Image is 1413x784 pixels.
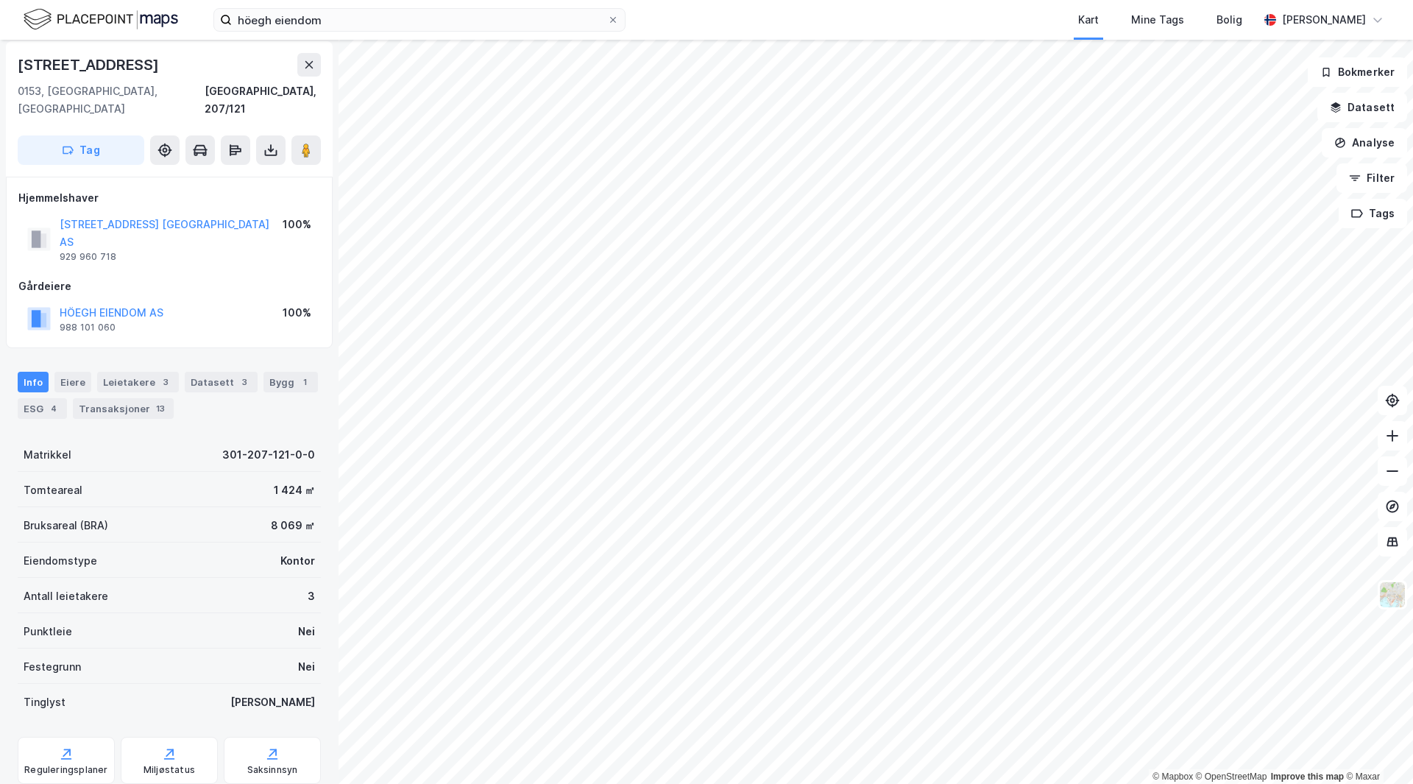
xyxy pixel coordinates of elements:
a: OpenStreetMap [1196,771,1267,782]
div: Kontor [280,552,315,570]
iframe: Chat Widget [1339,713,1413,784]
div: Datasett [185,372,258,392]
div: Hjemmelshaver [18,189,320,207]
div: Mine Tags [1131,11,1184,29]
div: Reguleringsplaner [24,764,107,776]
div: Nei [298,623,315,640]
div: Saksinnsyn [247,764,298,776]
button: Bokmerker [1308,57,1407,87]
div: ESG [18,398,67,419]
div: 13 [153,401,168,416]
button: Analyse [1322,128,1407,158]
div: 100% [283,216,311,233]
div: Leietakere [97,372,179,392]
div: Gårdeiere [18,278,320,295]
div: Antall leietakere [24,587,108,605]
div: Eiere [54,372,91,392]
div: Tinglyst [24,693,65,711]
div: Kart [1078,11,1099,29]
div: 1 424 ㎡ [274,481,315,499]
div: 100% [283,304,311,322]
div: Bygg [263,372,318,392]
div: Bruksareal (BRA) [24,517,108,534]
div: 3 [158,375,173,389]
div: 301-207-121-0-0 [222,446,315,464]
div: Festegrunn [24,658,81,676]
div: 929 960 718 [60,251,116,263]
div: Info [18,372,49,392]
div: 4 [46,401,61,416]
input: Søk på adresse, matrikkel, gårdeiere, leietakere eller personer [232,9,607,31]
div: Eiendomstype [24,552,97,570]
div: Bolig [1217,11,1242,29]
div: Miljøstatus [144,764,195,776]
div: [PERSON_NAME] [230,693,315,711]
a: Mapbox [1152,771,1193,782]
div: Kontrollprogram for chat [1339,713,1413,784]
button: Datasett [1317,93,1407,122]
img: logo.f888ab2527a4732fd821a326f86c7f29.svg [24,7,178,32]
div: Nei [298,658,315,676]
div: [GEOGRAPHIC_DATA], 207/121 [205,82,321,118]
button: Filter [1336,163,1407,193]
div: Transaksjoner [73,398,174,419]
div: Punktleie [24,623,72,640]
button: Tags [1339,199,1407,228]
div: 1 [297,375,312,389]
a: Improve this map [1271,771,1344,782]
div: [PERSON_NAME] [1282,11,1366,29]
div: 3 [308,587,315,605]
div: [STREET_ADDRESS] [18,53,162,77]
button: Tag [18,135,144,165]
div: 8 069 ㎡ [271,517,315,534]
div: 0153, [GEOGRAPHIC_DATA], [GEOGRAPHIC_DATA] [18,82,205,118]
div: 988 101 060 [60,322,116,333]
div: 3 [237,375,252,389]
div: Tomteareal [24,481,82,499]
img: Z [1378,581,1406,609]
div: Matrikkel [24,446,71,464]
